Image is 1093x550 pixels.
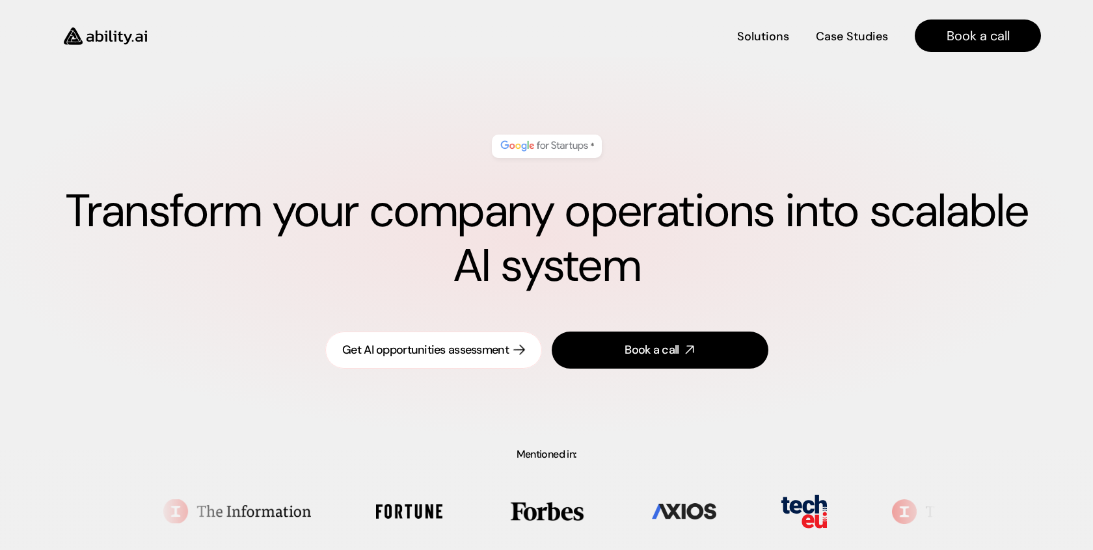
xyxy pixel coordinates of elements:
[947,27,1010,45] h4: Book a call
[342,342,509,358] div: Get AI opportunities assessment
[915,20,1041,52] a: Book a call
[325,332,542,369] a: Get AI opportunities assessment
[165,20,1041,52] nav: Main navigation
[31,449,1062,460] p: Mentioned in:
[816,29,888,45] h4: Case Studies
[625,342,679,358] div: Book a call
[52,184,1041,293] h1: Transform your company operations into scalable AI system
[737,25,789,47] a: Solutions
[552,332,768,369] a: Book a call
[815,25,889,47] a: Case Studies
[737,29,789,45] h4: Solutions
